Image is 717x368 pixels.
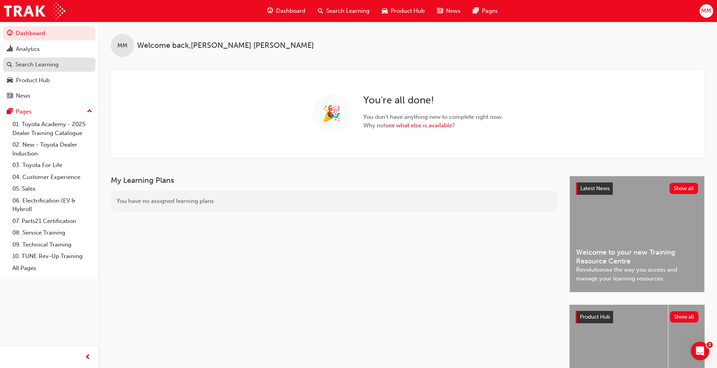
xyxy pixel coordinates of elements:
[7,77,13,84] span: car-icon
[3,42,95,56] a: Analytics
[16,45,40,54] div: Analytics
[9,159,95,171] a: 03. Toyota For Life
[363,94,503,106] h2: You ' re all done!
[87,106,92,116] span: up-icon
[16,107,32,116] div: Pages
[363,121,503,130] span: Why not
[9,227,95,239] a: 08. Service Training
[318,6,323,16] span: search-icon
[3,105,95,119] button: Pages
[9,239,95,251] a: 09. Technical Training
[85,353,91,362] span: prev-icon
[7,108,13,115] span: pages-icon
[3,26,95,41] a: Dashboard
[473,6,479,16] span: pages-icon
[16,91,31,100] div: News
[15,60,59,69] div: Search Learning
[386,122,455,129] a: see what else is available?
[9,139,95,159] a: 02. New - Toyota Dealer Induction
[576,182,698,195] a: Latest NewsShow all
[7,46,13,53] span: chart-icon
[580,185,610,192] span: Latest News
[326,7,370,15] span: Search Learning
[580,314,610,320] span: Product Hub
[691,342,709,360] iframe: Intercom live chat
[267,6,273,16] span: guage-icon
[467,3,504,19] a: pages-iconPages
[117,41,127,50] span: MM
[707,342,713,348] span: 2
[3,57,95,72] a: Search Learning
[7,61,12,68] span: search-icon
[701,7,711,15] span: MM
[3,25,95,105] button: DashboardAnalyticsSearch LearningProduct HubNews
[670,183,698,194] button: Show all
[9,215,95,227] a: 07. Parts21 Certification
[700,4,713,18] button: MM
[9,262,95,274] a: All Pages
[9,118,95,139] a: 01. Toyota Academy - 2025 Dealer Training Catalogue
[3,73,95,88] a: Product Hub
[4,2,65,20] img: Trak
[9,250,95,262] a: 10. TUNE Rev-Up Training
[111,176,557,185] h3: My Learning Plans
[382,6,388,16] span: car-icon
[446,7,461,15] span: News
[9,195,95,215] a: 06. Electrification (EV & Hybrid)
[431,3,467,19] a: news-iconNews
[16,76,50,85] div: Product Hub
[3,89,95,103] a: News
[9,171,95,183] a: 04. Customer Experience
[322,109,341,118] span: 🎉
[576,248,698,265] span: Welcome to your new Training Resource Centre
[576,311,698,323] a: Product HubShow all
[570,176,705,292] a: Latest NewsShow allWelcome to your new Training Resource CentreRevolutionise the way you access a...
[9,183,95,195] a: 05. Sales
[276,7,305,15] span: Dashboard
[363,113,503,122] span: You don ' t have anything new to complete right now.
[670,311,699,322] button: Show all
[7,30,13,37] span: guage-icon
[111,191,557,211] div: You have no assigned learning plans
[482,7,498,15] span: Pages
[576,265,698,283] span: Revolutionise the way you access and manage your learning resources.
[261,3,312,19] a: guage-iconDashboard
[312,3,376,19] a: search-iconSearch Learning
[7,93,13,100] span: news-icon
[437,6,443,16] span: news-icon
[391,7,425,15] span: Product Hub
[376,3,431,19] a: car-iconProduct Hub
[137,41,314,50] span: Welcome back , [PERSON_NAME] [PERSON_NAME]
